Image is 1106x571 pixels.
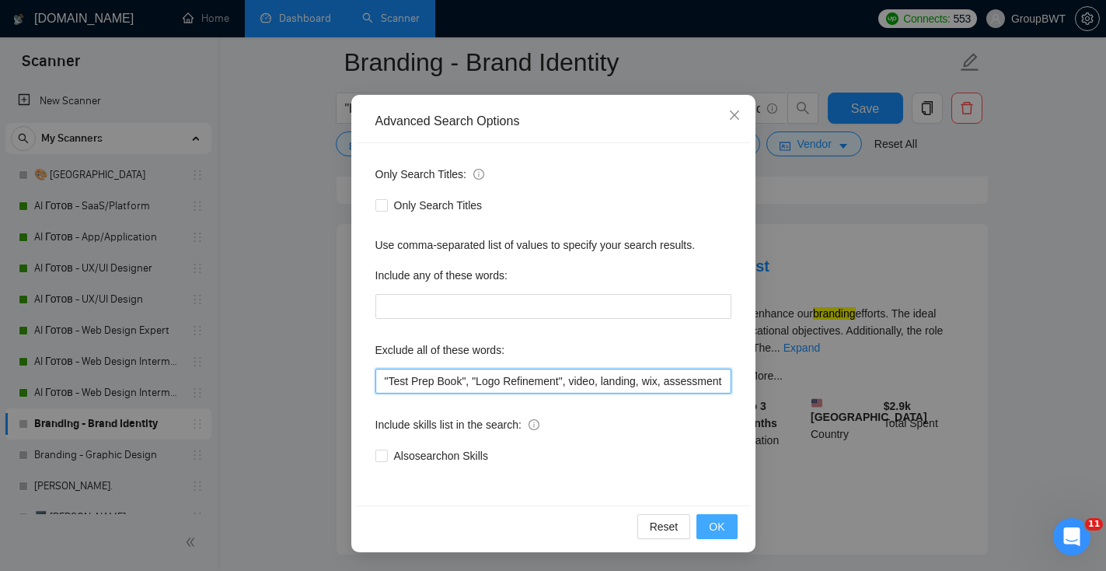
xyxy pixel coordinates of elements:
label: Exclude all of these words: [375,338,505,363]
button: Reset [637,514,691,539]
button: OK [696,514,737,539]
span: OK [709,518,724,535]
span: Also search on Skills [388,447,494,464]
span: info-circle [473,169,484,180]
label: Include any of these words: [375,263,508,288]
span: 11 [1085,518,1103,531]
div: Use comma-separated list of values to specify your search results. [375,236,731,254]
span: Include skills list in the search: [375,416,539,433]
span: Only Search Titles: [375,166,484,183]
span: Only Search Titles [388,197,489,214]
div: Advanced Search Options [375,113,731,130]
button: Close [713,95,755,137]
iframe: Intercom live chat [1053,518,1090,555]
span: info-circle [529,419,539,430]
span: Reset [650,518,679,535]
span: close [728,109,741,121]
